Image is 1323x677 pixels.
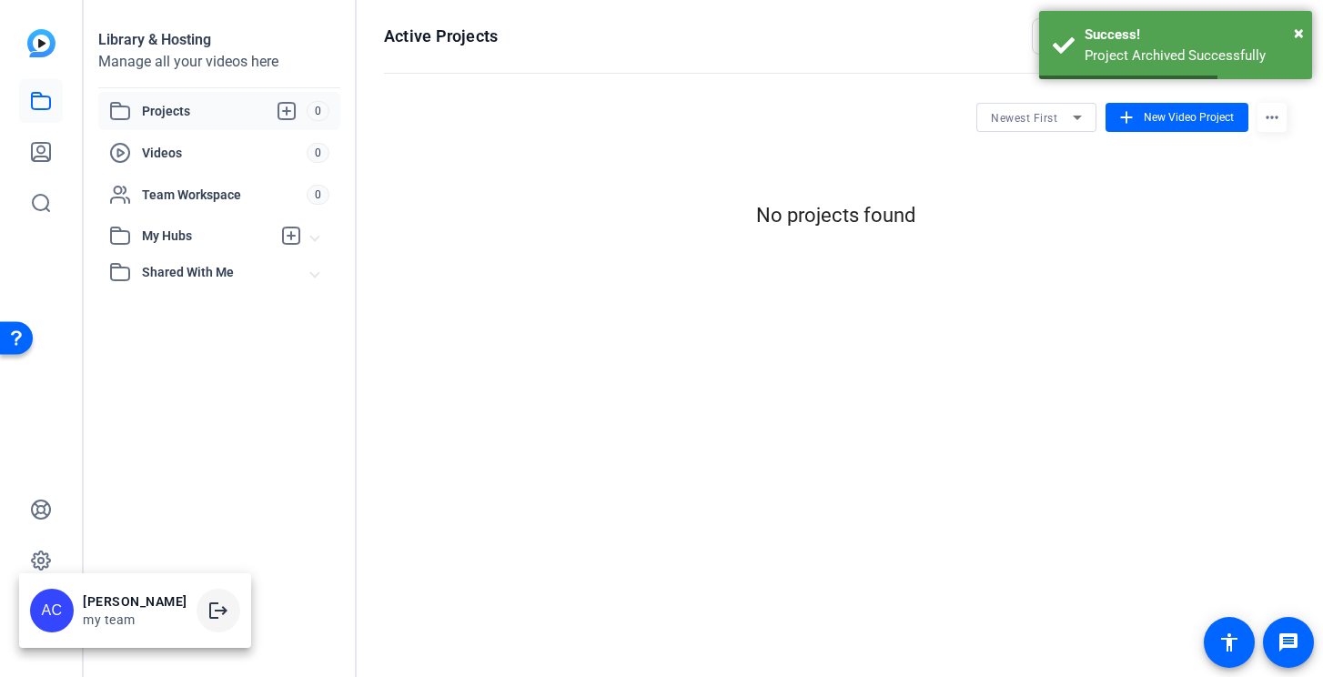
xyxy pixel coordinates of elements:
[1294,22,1304,44] span: ×
[1085,45,1298,66] div: Project Archived Successfully
[30,589,74,632] div: AC
[1294,19,1304,46] button: Close
[83,592,187,611] div: [PERSON_NAME]
[83,611,187,629] div: my team
[1085,25,1298,45] div: Success!
[207,600,229,621] mat-icon: logout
